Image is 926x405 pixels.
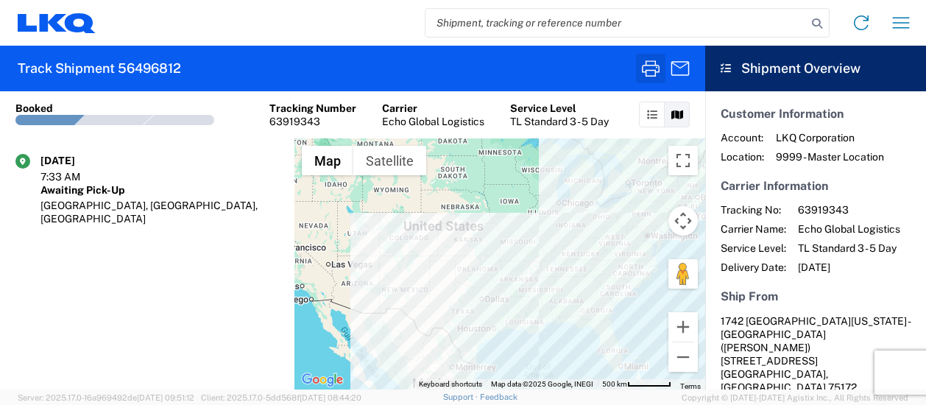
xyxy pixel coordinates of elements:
button: Drag Pegman onto the map to open Street View [668,259,698,289]
div: Echo Global Logistics [382,115,484,128]
div: 7:33 AM [40,170,114,183]
span: LKQ Corporation [776,131,884,144]
span: Account: [721,131,764,144]
button: Zoom in [668,312,698,342]
button: Zoom out [668,342,698,372]
span: Tracking No: [721,203,786,216]
div: Tracking Number [269,102,356,115]
a: Terms [680,382,701,390]
h2: Track Shipment 56496812 [18,60,181,77]
span: Echo Global Logistics [798,222,900,236]
button: Show street map [302,146,353,175]
h5: Customer Information [721,107,911,121]
a: Open this area in Google Maps (opens a new window) [298,370,347,390]
button: Show satellite imagery [353,146,426,175]
h5: Carrier Information [721,179,911,193]
span: ([PERSON_NAME]) [721,342,810,353]
span: Delivery Date: [721,261,786,274]
img: Google [298,370,347,390]
span: 63919343 [798,203,900,216]
header: Shipment Overview [705,46,926,91]
button: Keyboard shortcuts [419,379,482,390]
span: Service Level: [721,242,786,255]
span: Map data ©2025 Google, INEGI [491,380,593,388]
div: Booked [15,102,53,115]
span: Server: 2025.17.0-16a969492de [18,393,194,402]
span: 500 km [602,380,627,388]
div: 63919343 [269,115,356,128]
span: Location: [721,150,764,163]
h5: Ship From [721,289,911,303]
input: Shipment, tracking or reference number [425,9,807,37]
div: TL Standard 3 - 5 Day [510,115,609,128]
span: [DATE] 09:51:12 [137,393,194,402]
span: 1742 [GEOGRAPHIC_DATA][US_STATE] - [GEOGRAPHIC_DATA] [721,315,910,340]
a: Support [443,392,480,401]
a: Feedback [480,392,517,401]
div: Carrier [382,102,484,115]
div: Service Level [510,102,609,115]
span: [DATE] 08:44:20 [300,393,361,402]
span: [STREET_ADDRESS] [721,355,818,367]
button: Toggle fullscreen view [668,146,698,175]
span: 9999 - Master Location [776,150,884,163]
span: TL Standard 3 - 5 Day [798,242,900,255]
button: Map Scale: 500 km per 56 pixels [598,379,676,390]
div: Awaiting Pick-Up [40,183,279,197]
div: [GEOGRAPHIC_DATA], [GEOGRAPHIC_DATA], [GEOGRAPHIC_DATA] [40,199,279,225]
div: [DATE] [40,154,114,167]
span: Copyright © [DATE]-[DATE] Agistix Inc., All Rights Reserved [682,391,908,404]
span: Carrier Name: [721,222,786,236]
button: Map camera controls [668,206,698,236]
span: Client: 2025.17.0-5dd568f [201,393,361,402]
span: [DATE] [798,261,900,274]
